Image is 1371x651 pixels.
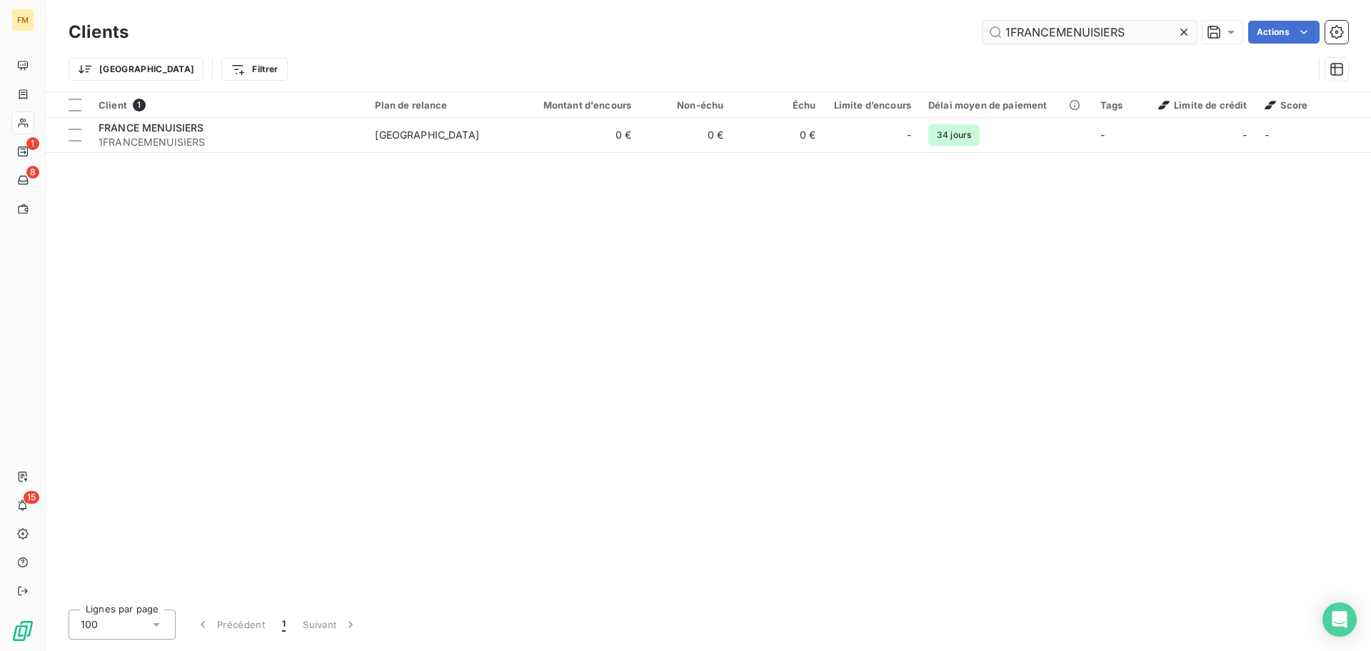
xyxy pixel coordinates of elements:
td: 0 € [732,118,824,152]
div: Délai moyen de paiement [928,99,1083,111]
input: Rechercher [983,21,1197,44]
span: - [907,128,911,142]
div: Open Intercom Messenger [1322,602,1357,637]
div: FM [11,9,34,31]
span: 8 [26,166,39,179]
span: - [1242,128,1247,142]
div: Plan de relance [375,99,508,111]
div: Limite d’encours [833,99,911,111]
div: Tags [1100,99,1140,111]
button: Suivant [294,610,366,640]
span: 15 [24,491,39,504]
span: 34 jours [928,124,980,146]
span: Score [1265,99,1308,111]
img: Logo LeanPay [11,620,34,642]
button: Précédent [187,610,273,640]
h3: Clients [69,19,129,45]
td: 0 € [516,118,640,152]
div: Montant d'encours [525,99,631,111]
span: Limite de crédit [1158,99,1247,111]
div: Échu [740,99,815,111]
span: Client [99,99,127,111]
div: [GEOGRAPHIC_DATA] [375,128,479,142]
span: 1 [133,99,146,111]
span: FRANCE MENUISIERS [99,121,204,134]
span: 100 [81,617,98,632]
div: Non-échu [648,99,723,111]
button: [GEOGRAPHIC_DATA] [69,58,204,81]
span: - [1100,129,1105,141]
span: 1 [282,617,286,632]
span: 1 [26,137,39,150]
span: - [1265,129,1269,141]
span: 1FRANCEMENUISIERS [99,135,358,149]
button: Filtrer [221,58,287,81]
td: 0 € [640,118,732,152]
button: Actions [1248,21,1320,44]
button: 1 [273,610,294,640]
